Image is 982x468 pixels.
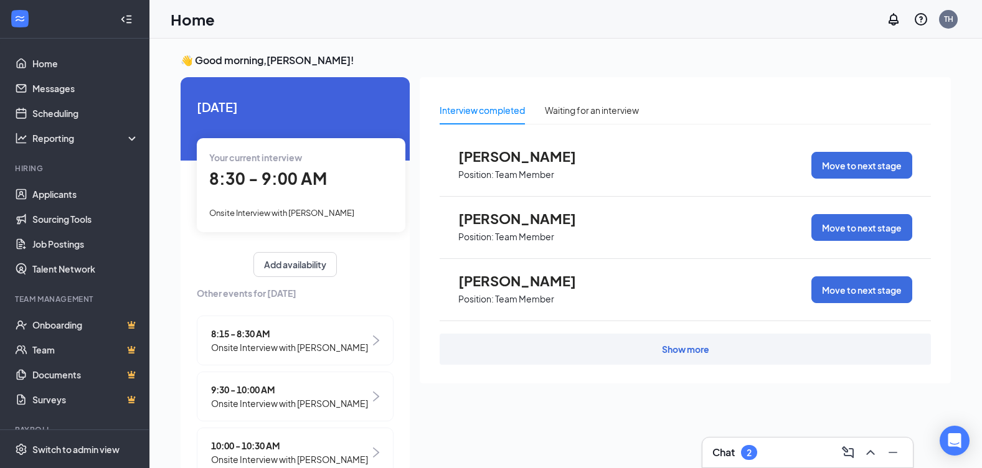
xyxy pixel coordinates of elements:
[209,152,302,163] span: Your current interview
[15,443,27,456] svg: Settings
[120,13,133,26] svg: Collapse
[211,452,368,466] span: Onsite Interview with [PERSON_NAME]
[944,14,953,24] div: TH
[211,396,368,410] span: Onsite Interview with [PERSON_NAME]
[885,445,900,460] svg: Minimize
[811,152,912,179] button: Move to next stage
[181,54,951,67] h3: 👋 Good morning, [PERSON_NAME] !
[32,256,139,281] a: Talent Network
[32,207,139,232] a: Sourcing Tools
[458,273,595,289] span: [PERSON_NAME]
[253,252,337,277] button: Add availability
[747,447,752,458] div: 2
[458,231,494,243] p: Position:
[32,101,139,126] a: Scheduling
[32,132,139,144] div: Reporting
[712,446,735,459] h3: Chat
[211,340,368,354] span: Onsite Interview with [PERSON_NAME]
[32,362,139,387] a: DocumentsCrown
[883,442,903,462] button: Minimize
[32,232,139,256] a: Job Postings
[863,445,878,460] svg: ChevronUp
[32,182,139,207] a: Applicants
[211,439,368,452] span: 10:00 - 10:30 AM
[886,12,901,27] svg: Notifications
[440,103,525,117] div: Interview completed
[662,343,709,355] div: Show more
[32,312,139,337] a: OnboardingCrown
[14,12,26,25] svg: WorkstreamLogo
[811,276,912,303] button: Move to next stage
[32,387,139,412] a: SurveysCrown
[211,327,368,340] span: 8:15 - 8:30 AM
[914,12,928,27] svg: QuestionInfo
[495,231,554,243] p: Team Member
[861,442,880,462] button: ChevronUp
[15,132,27,144] svg: Analysis
[15,163,136,174] div: Hiring
[545,103,639,117] div: Waiting for an interview
[15,424,136,435] div: Payroll
[197,97,394,116] span: [DATE]
[838,442,858,462] button: ComposeMessage
[32,76,139,101] a: Messages
[811,214,912,241] button: Move to next stage
[171,9,215,30] h1: Home
[841,445,856,460] svg: ComposeMessage
[32,51,139,76] a: Home
[32,443,120,456] div: Switch to admin view
[15,294,136,304] div: Team Management
[209,208,354,218] span: Onsite Interview with [PERSON_NAME]
[197,286,394,300] span: Other events for [DATE]
[495,169,554,180] p: Team Member
[495,293,554,305] p: Team Member
[458,210,595,227] span: [PERSON_NAME]
[458,169,494,180] p: Position:
[940,426,970,456] div: Open Intercom Messenger
[211,383,368,396] span: 9:30 - 10:00 AM
[32,337,139,362] a: TeamCrown
[458,293,494,305] p: Position:
[458,148,595,164] span: [PERSON_NAME]
[209,168,327,189] span: 8:30 - 9:00 AM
